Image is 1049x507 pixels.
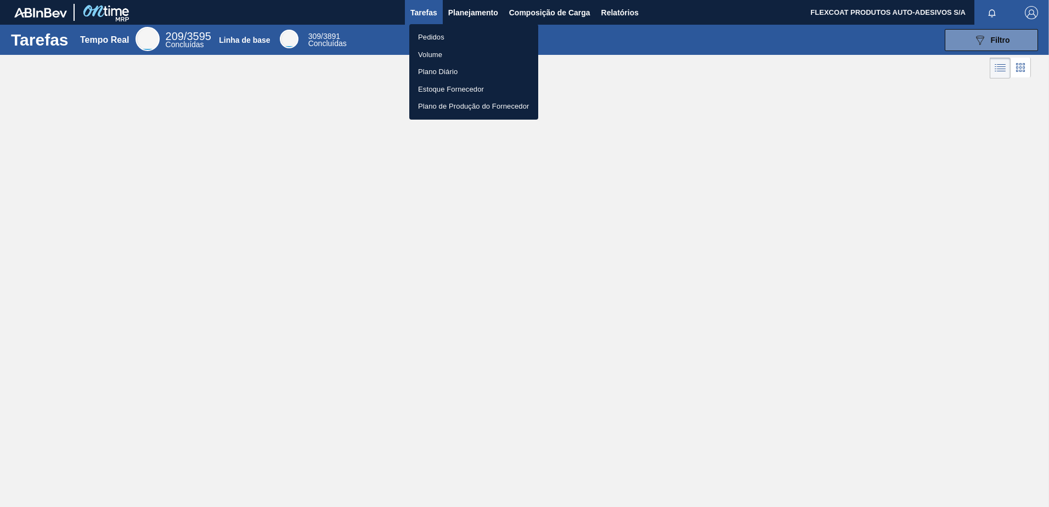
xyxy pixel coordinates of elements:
[409,98,538,115] a: Plano de Produção do Fornecedor
[409,63,538,81] a: Plano Diário
[409,29,538,46] a: Pedidos
[409,81,538,98] a: Estoque Fornecedor
[409,46,538,64] a: Volume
